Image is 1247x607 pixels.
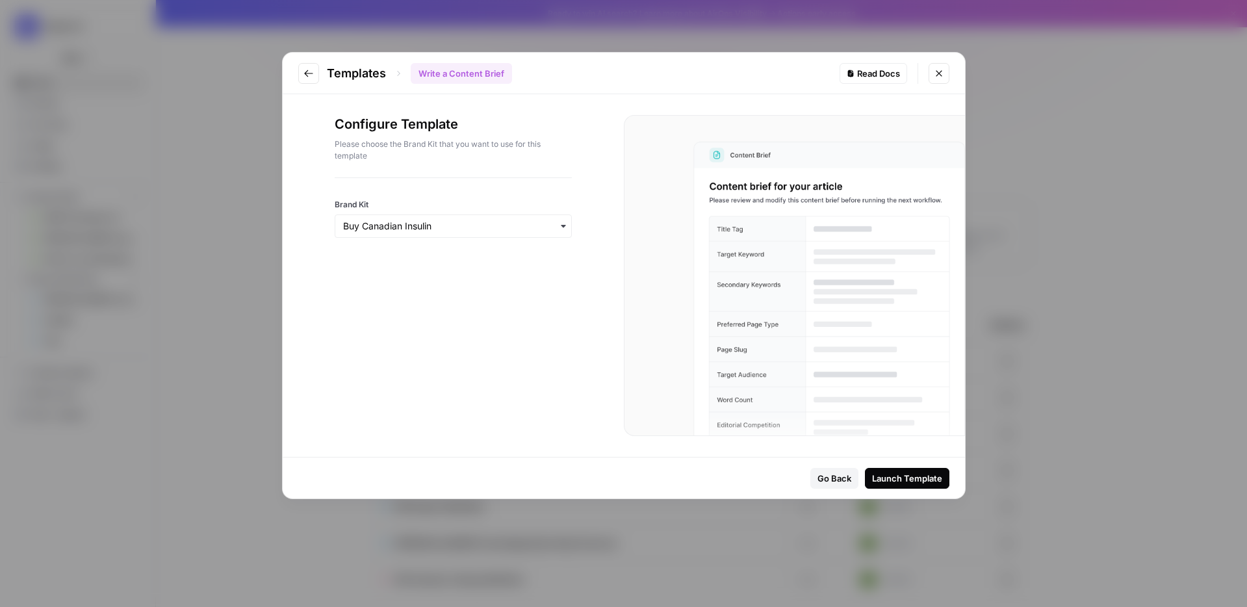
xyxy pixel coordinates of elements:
[327,63,512,84] div: Templates
[865,468,949,489] button: Launch Template
[298,63,319,84] button: Go to previous step
[411,63,512,84] div: Write a Content Brief
[335,115,572,177] div: Configure Template
[335,138,572,162] p: Please choose the Brand Kit that you want to use for this template
[872,472,942,485] div: Launch Template
[817,472,851,485] div: Go Back
[840,63,907,84] a: Read Docs
[929,63,949,84] button: Close modal
[335,199,572,211] label: Brand Kit
[343,220,563,233] input: Buy Canadian Insulin
[810,468,858,489] button: Go Back
[847,67,900,80] div: Read Docs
